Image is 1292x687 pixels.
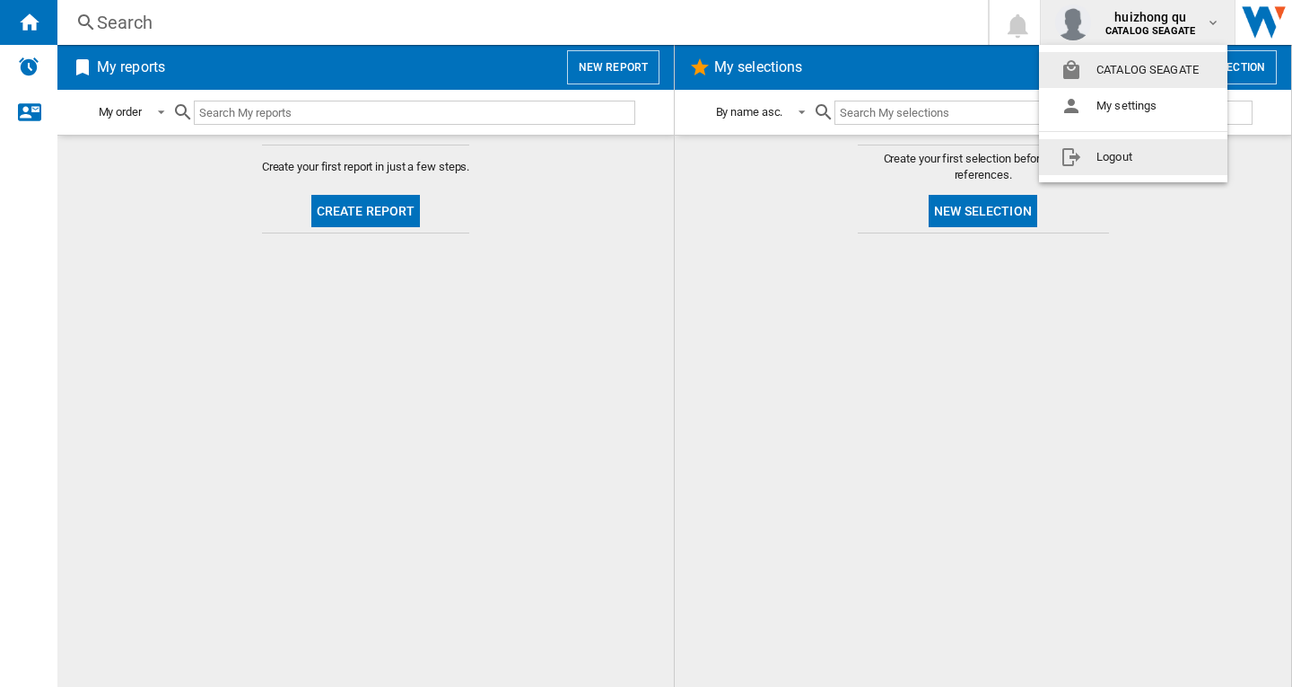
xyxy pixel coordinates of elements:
[1039,52,1227,88] button: CATALOG SEAGATE
[1039,88,1227,124] button: My settings
[1039,139,1227,175] button: Logout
